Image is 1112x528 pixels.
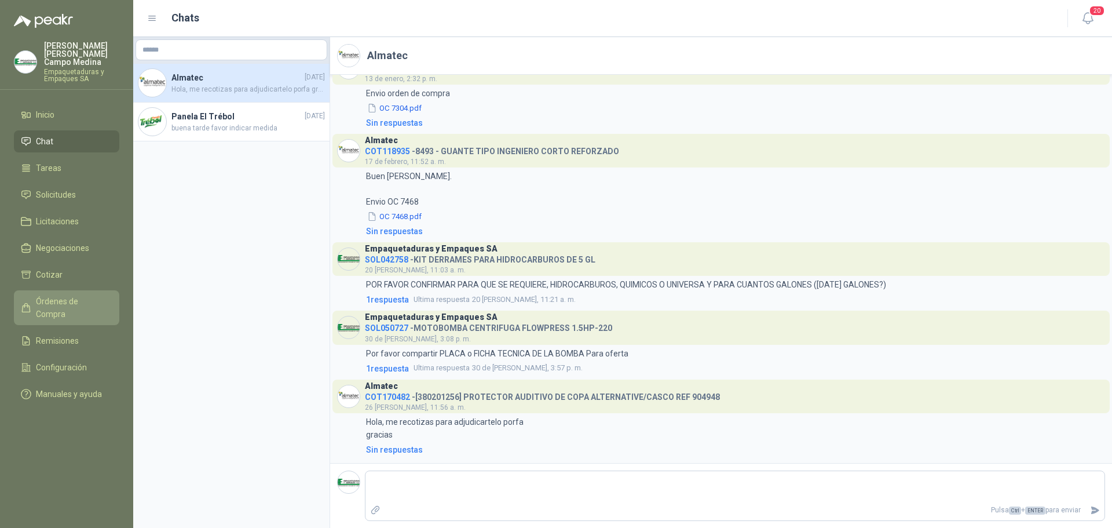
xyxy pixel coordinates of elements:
[367,48,408,64] h2: Almatec
[36,334,79,347] span: Remisiones
[14,130,119,152] a: Chat
[14,157,119,179] a: Tareas
[36,162,61,174] span: Tareas
[366,347,628,360] p: Por favor compartir PLACA o FICHA TECNICA DE LA BOMBA Para oferta
[171,110,302,123] h4: Panela El Trébol
[133,64,330,103] a: Company LogoAlmatec[DATE]Hola, me recotizas para adjudicartelo porfa gracias
[338,316,360,338] img: Company Logo
[171,10,199,26] h1: Chats
[138,69,166,97] img: Company Logo
[171,123,325,134] span: buena tarde favor indicar medida
[1089,5,1105,16] span: 20
[365,255,408,264] span: SOL042758
[364,443,1105,456] a: Sin respuestas
[365,403,466,412] span: 26 [PERSON_NAME], 11:56 a. m.
[138,108,166,136] img: Company Logo
[414,362,583,374] span: 30 de [PERSON_NAME], 3:57 p. m.
[36,188,76,201] span: Solicitudes
[364,116,1105,129] a: Sin respuestas
[364,362,1105,375] a: 1respuestaUltima respuesta30 de [PERSON_NAME], 3:57 p. m.
[414,294,470,305] span: Ultima respuesta
[338,471,360,493] img: Company Logo
[1085,500,1104,520] button: Enviar
[365,158,446,166] span: 17 de febrero, 11:52 a. m.
[366,278,886,291] p: POR FAVOR CONFIRMAR PARA QUE SE REQUIERE, HIDROCARBUROS, QUIMICOS O UNIVERSA Y PARA CUANTOS GALON...
[338,45,360,67] img: Company Logo
[365,392,410,402] span: COT170482
[366,102,423,114] button: OC 7304.pdf
[365,321,612,332] h4: - MOTOBOMBA CENTRIFUGA FLOWPRESS 1.5HP-220
[14,51,36,73] img: Company Logo
[44,42,119,66] p: [PERSON_NAME] [PERSON_NAME] Campo Medina
[305,111,325,122] span: [DATE]
[14,330,119,352] a: Remisiones
[1025,507,1045,515] span: ENTER
[1077,8,1098,29] button: 20
[365,266,466,274] span: 20 [PERSON_NAME], 11:03 a. m.
[414,294,576,305] span: 20 [PERSON_NAME], 11:21 a. m.
[36,361,87,374] span: Configuración
[366,87,450,100] p: Envio orden de compra
[36,242,89,254] span: Negociaciones
[305,72,325,83] span: [DATE]
[338,385,360,407] img: Company Logo
[366,293,409,306] span: 1 respuesta
[14,383,119,405] a: Manuales y ayuda
[365,389,720,400] h4: - [380201256] PROTECTOR AUDITIVO DE COPA ALTERNATIVE/CASCO REF 904948
[14,14,73,28] img: Logo peakr
[365,323,408,333] span: SOL050727
[14,184,119,206] a: Solicitudes
[338,248,360,270] img: Company Logo
[14,264,119,286] a: Cotizar
[171,71,302,84] h4: Almatec
[366,225,423,238] div: Sin respuestas
[364,293,1105,306] a: 1respuestaUltima respuesta20 [PERSON_NAME], 11:21 a. m.
[36,388,102,400] span: Manuales y ayuda
[365,144,619,155] h4: - 8493 - GUANTE TIPO INGENIERO CORTO REFORZADO
[364,225,1105,238] a: Sin respuestas
[14,290,119,325] a: Órdenes de Compra
[365,147,410,156] span: COT118935
[14,210,119,232] a: Licitaciones
[366,210,423,223] button: OC 7468.pdf
[1009,507,1021,515] span: Ctrl
[366,170,452,208] p: Buen [PERSON_NAME]. Envio OC 7468
[414,362,470,374] span: Ultima respuesta
[385,500,1086,520] p: Pulsa + para enviar
[171,84,325,95] span: Hola, me recotizas para adjudicartelo porfa gracias
[366,362,409,375] span: 1 respuesta
[36,215,79,228] span: Licitaciones
[365,383,398,389] h3: Almatec
[366,416,524,441] p: Hola, me recotizas para adjudicartelo porfa gracias
[133,103,330,141] a: Company LogoPanela El Trébol[DATE]buena tarde favor indicar medida
[365,335,471,343] span: 30 de [PERSON_NAME], 3:08 p. m.
[36,268,63,281] span: Cotizar
[365,252,595,263] h4: - KIT DERRAMES PARA HIDROCARBUROS DE 5 GL
[365,75,437,83] span: 13 de enero, 2:32 p. m.
[36,135,53,148] span: Chat
[366,116,423,129] div: Sin respuestas
[365,314,498,321] h3: Empaquetaduras y Empaques SA
[14,237,119,259] a: Negociaciones
[365,137,398,144] h3: Almatec
[365,500,385,520] label: Adjuntar archivos
[366,443,423,456] div: Sin respuestas
[365,246,498,252] h3: Empaquetaduras y Empaques SA
[14,356,119,378] a: Configuración
[36,295,108,321] span: Órdenes de Compra
[14,104,119,126] a: Inicio
[36,108,54,121] span: Inicio
[338,140,360,162] img: Company Logo
[44,68,119,82] p: Empaquetaduras y Empaques SA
